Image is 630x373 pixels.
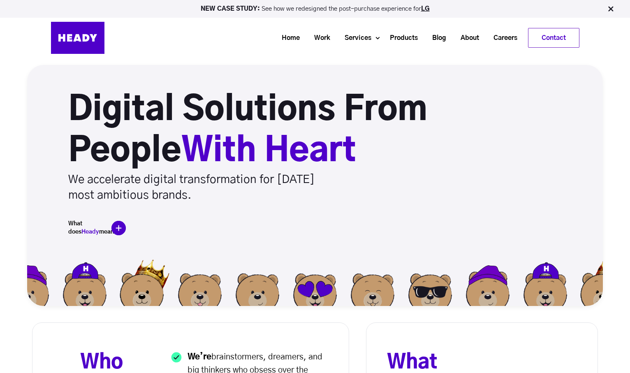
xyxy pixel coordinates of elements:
[401,258,459,315] img: Bear6-3
[188,353,211,361] strong: We’re
[304,30,334,46] a: Work
[171,258,229,315] img: Bear5-3
[344,258,401,315] img: Bear8-3
[450,30,483,46] a: About
[607,5,615,13] img: Close Bar
[68,172,338,203] p: We accelerate digital transformation for [DATE] most ambitious brands.
[229,258,286,315] img: Bear1-3
[387,353,438,373] span: What
[181,135,356,168] span: With Heart
[517,258,574,315] img: Bear2-3
[68,220,109,236] h5: What does mean?
[51,22,104,54] img: Heady_Logo_Web-01 (1)
[459,258,517,315] img: Bear4-3
[334,30,375,46] a: Services
[68,90,504,172] h1: Digital Solutions From People
[421,6,430,12] a: LG
[422,30,450,46] a: Blog
[56,258,113,315] img: Bear2-3
[201,6,262,12] strong: NEW CASE STUDY:
[81,229,99,235] span: Heady
[113,28,579,48] div: Navigation Menu
[113,258,171,315] img: Bear3-3
[271,30,304,46] a: Home
[80,353,123,373] span: Who
[528,28,579,47] a: Contact
[380,30,422,46] a: Products
[286,258,344,315] img: Bear7-3
[4,6,626,12] p: See how we redesigned the post-purchase experience for
[111,221,126,235] img: plus-icon
[483,30,521,46] a: Careers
